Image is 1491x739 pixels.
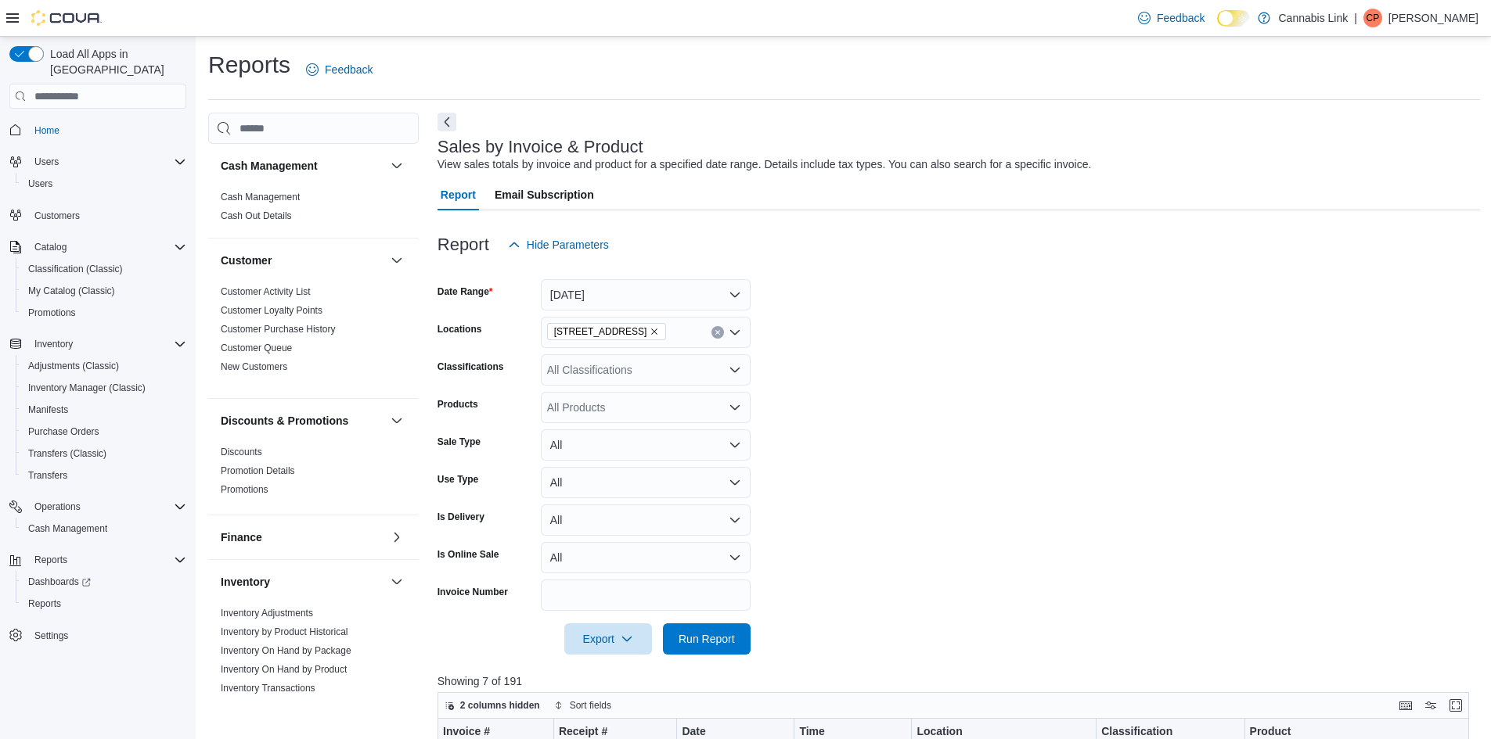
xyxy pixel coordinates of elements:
[221,607,313,619] span: Inventory Adjustments
[34,124,59,137] span: Home
[438,323,482,335] label: Locations
[221,413,384,429] button: Discounts & Promotions
[438,113,456,131] button: Next
[22,260,186,278] span: Classification (Classic)
[221,664,347,675] a: Inventory On Hand by Product
[221,324,336,335] a: Customer Purchase History
[16,302,193,324] button: Promotions
[28,551,186,569] span: Reports
[16,280,193,302] button: My Catalog (Classic)
[221,361,287,373] span: New Customers
[221,285,311,298] span: Customer Activity List
[28,404,68,416] span: Manifests
[28,382,146,394] span: Inventory Manager (Classic)
[28,335,186,353] span: Inventory
[502,229,615,260] button: Hide Parameters
[221,191,300,203] span: Cash Management
[28,152,65,171] button: Users
[221,158,384,174] button: Cash Management
[1367,9,1380,27] span: CP
[22,519,113,538] a: Cash Management
[711,326,724,339] button: Clear input
[208,49,290,81] h1: Reports
[574,623,643,655] span: Export
[28,425,99,438] span: Purchase Orders
[16,377,193,399] button: Inventory Manager (Classic)
[22,174,186,193] span: Users
[221,305,322,316] a: Customer Loyalty Points
[1446,696,1465,715] button: Enter fullscreen
[221,413,348,429] h3: Discounts & Promotions
[221,343,292,353] a: Customer Queue
[28,121,66,140] a: Home
[438,673,1480,689] p: Showing 7 of 191
[28,307,76,319] span: Promotions
[221,210,292,222] span: Cash Out Details
[28,206,186,225] span: Customers
[16,593,193,615] button: Reports
[663,623,751,655] button: Run Report
[1132,2,1211,34] a: Feedback
[22,572,97,591] a: Dashboards
[28,263,123,275] span: Classification (Classic)
[1388,9,1478,27] p: [PERSON_NAME]
[28,447,106,460] span: Transfers (Classic)
[221,447,262,457] a: Discounts
[22,260,129,278] a: Classification (Classic)
[22,422,186,441] span: Purchase Orders
[325,62,373,77] span: Feedback
[221,158,318,174] h3: Cash Management
[3,333,193,355] button: Inventory
[221,626,348,638] span: Inventory by Product Historical
[438,548,499,561] label: Is Online Sale
[44,46,186,77] span: Load All Apps in [GEOGRAPHIC_DATA]
[28,576,91,588] span: Dashboards
[221,683,315,694] a: Inventory Transactions
[22,378,152,397] a: Inventory Manager (Classic)
[221,663,347,676] span: Inventory On Hand by Product
[28,522,107,535] span: Cash Management
[22,594,186,613] span: Reports
[16,443,193,465] button: Transfers (Classic)
[221,644,351,657] span: Inventory On Hand by Package
[541,429,751,461] button: All
[28,469,67,482] span: Transfers
[28,120,186,139] span: Home
[570,699,611,712] span: Sort fields
[438,156,1092,173] div: View sales totals by invoice and product for a specified date range. Details include tax types. Y...
[387,528,406,547] button: Finance
[22,466,186,485] span: Transfers
[208,282,419,398] div: Customer
[221,323,336,335] span: Customer Purchase History
[28,597,61,610] span: Reports
[221,253,384,268] button: Customer
[16,355,193,377] button: Adjustments (Classic)
[650,327,659,336] button: Remove 1225 Wonderland Road North from selection in this group
[22,400,74,419] a: Manifests
[438,285,493,298] label: Date Range
[31,10,102,26] img: Cova
[387,411,406,430] button: Discounts & Promotions
[22,594,67,613] a: Reports
[16,258,193,280] button: Classification (Classic)
[221,645,351,656] a: Inventory On Hand by Package
[221,574,384,590] button: Inventory
[22,174,59,193] a: Users
[34,338,73,350] span: Inventory
[460,699,540,712] span: 2 columns hidden
[34,630,68,642] span: Settings
[16,173,193,195] button: Users
[221,304,322,317] span: Customer Loyalty Points
[22,303,82,322] a: Promotions
[1396,696,1415,715] button: Keyboard shortcuts
[221,574,270,590] h3: Inventory
[438,511,484,523] label: Is Delivery
[221,529,384,545] button: Finance
[28,360,119,372] span: Adjustments (Classic)
[208,443,419,515] div: Discounts & Promotions
[1278,9,1348,27] p: Cannabis Link
[28,335,79,353] button: Inventory
[9,112,186,687] nav: Complex example
[1363,9,1382,27] div: Charlotte Phillips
